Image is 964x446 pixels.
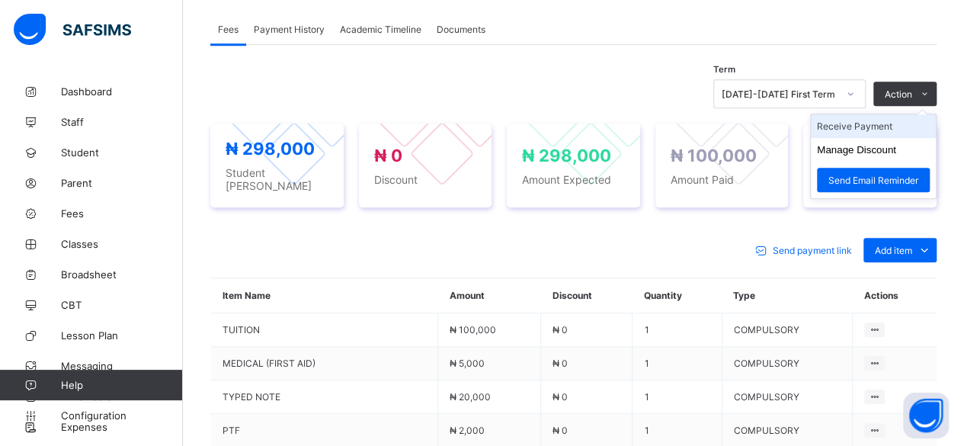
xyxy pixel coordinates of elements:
td: 1 [633,313,722,347]
span: ₦ 5,000 [450,358,485,369]
th: Item Name [211,278,438,313]
td: 1 [633,380,722,414]
li: dropdown-list-item-text-1 [811,138,936,162]
span: Academic Timeline [340,24,421,35]
span: Discount [374,173,477,186]
span: Help [61,379,182,391]
span: Payment History [254,24,325,35]
span: Fees [218,24,239,35]
span: ₦ 20,000 [450,391,491,403]
span: Amount Expected [522,173,625,186]
th: Actions [853,278,937,313]
span: ₦ 0 [374,146,402,165]
span: CBT [61,299,183,311]
span: Broadsheet [61,268,183,281]
span: Action [885,88,912,100]
td: COMPULSORY [722,313,853,347]
span: TUITION [223,324,426,335]
span: ₦ 0 [552,391,568,403]
span: ₦ 0 [552,425,568,436]
span: ₦ 298,000 [226,139,315,159]
span: Student [PERSON_NAME] [226,166,328,192]
span: MEDICAL (FIRST AID) [223,358,426,369]
span: ₦ 298,000 [522,146,611,165]
span: ₦ 0 [552,324,568,335]
th: Amount [437,278,540,313]
span: ₦ 2,000 [450,425,485,436]
td: 1 [633,347,722,380]
span: ₦ 0 [552,358,568,369]
span: Send Email Reminder [828,175,918,186]
span: Staff [61,116,183,128]
button: Open asap [903,393,949,438]
li: dropdown-list-item-text-2 [811,162,936,198]
span: Send payment link [773,245,852,256]
button: Manage Discount [817,144,896,156]
span: Student [61,146,183,159]
span: ₦ 100,000 [671,146,757,165]
img: safsims [14,14,131,46]
span: PTF [223,425,426,436]
td: COMPULSORY [722,347,853,380]
span: Classes [61,238,183,250]
span: Messaging [61,360,183,372]
span: Parent [61,177,183,189]
div: [DATE]-[DATE] First Term [722,88,837,100]
span: TYPED NOTE [223,391,426,403]
th: Type [722,278,853,313]
span: Amount Paid [671,173,773,186]
th: Discount [540,278,632,313]
span: Dashboard [61,85,183,98]
li: dropdown-list-item-text-0 [811,114,936,138]
span: Lesson Plan [61,329,183,342]
span: Documents [437,24,485,35]
td: COMPULSORY [722,380,853,414]
span: Term [713,64,735,75]
span: Add item [875,245,912,256]
span: Fees [61,207,183,220]
th: Quantity [633,278,722,313]
span: ₦ 100,000 [450,324,496,335]
span: Configuration [61,409,182,422]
